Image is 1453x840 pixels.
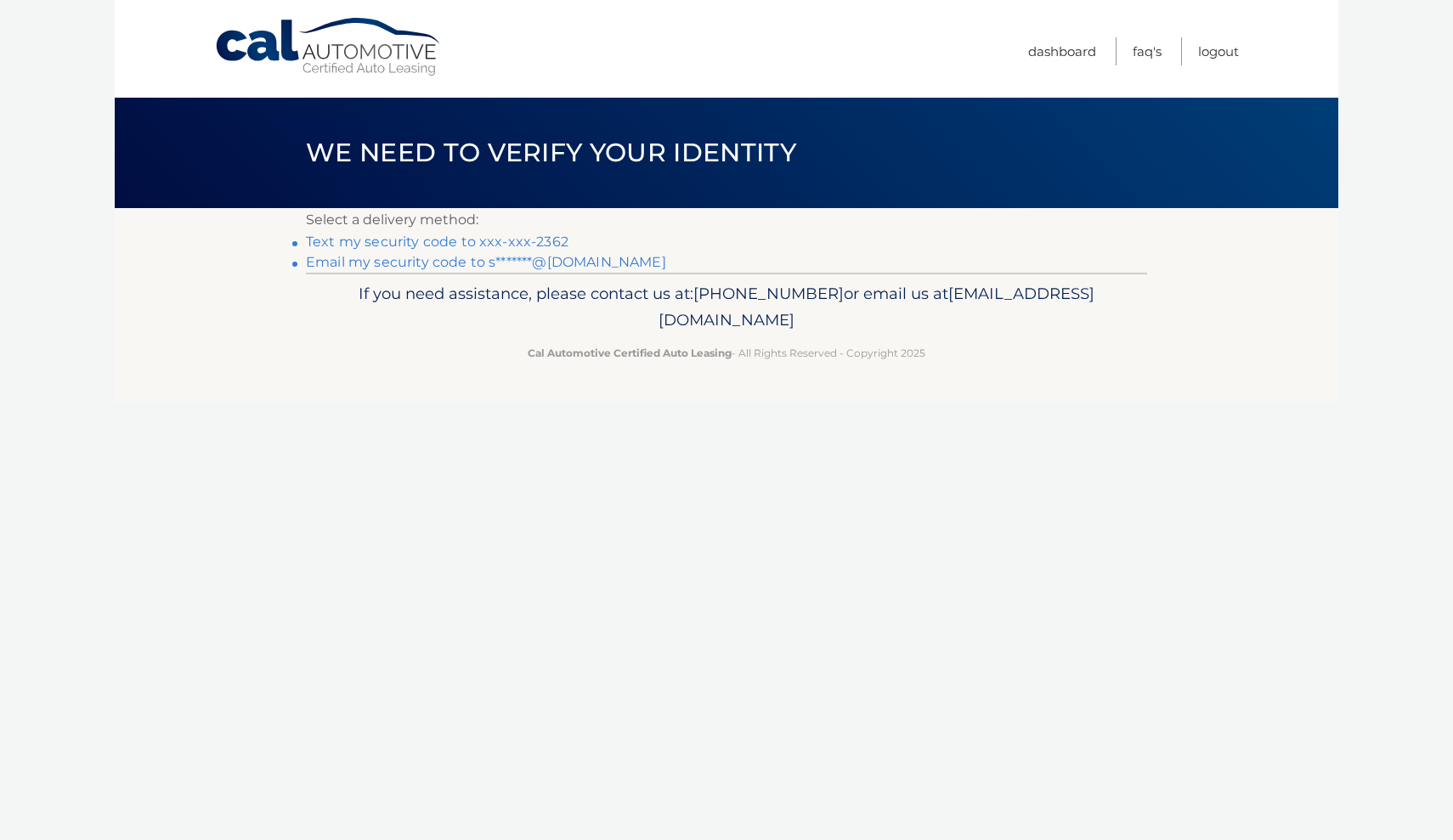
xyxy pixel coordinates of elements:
[528,347,732,359] strong: Cal Automotive Certified Auto Leasing
[306,137,796,168] span: We need to verify your identity
[1198,37,1239,65] a: Logout
[1028,37,1096,65] a: Dashboard
[214,17,444,77] a: Cal Automotive
[693,284,844,303] span: [PHONE_NUMBER]
[306,254,666,270] a: Email my security code to s*******@[DOMAIN_NAME]
[306,234,568,250] a: Text my security code to xxx-xxx-2362
[317,280,1136,335] p: If you need assistance, please contact us at: or email us at
[317,344,1136,362] p: - All Rights Reserved - Copyright 2025
[1133,37,1162,65] a: FAQ's
[306,208,1147,232] p: Select a delivery method:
